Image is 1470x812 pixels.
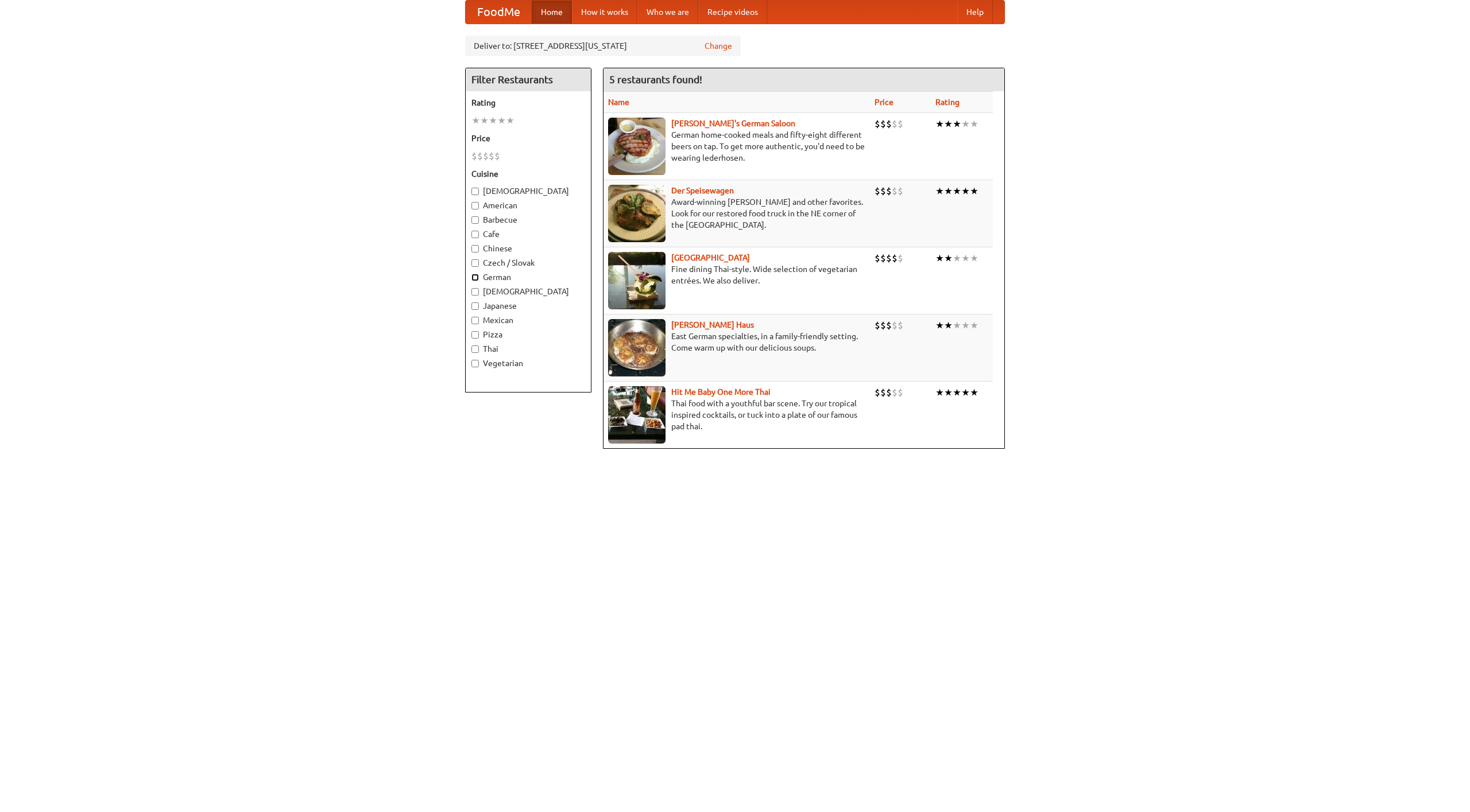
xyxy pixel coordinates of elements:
li: ★ [935,185,944,197]
label: [DEMOGRAPHIC_DATA] [471,185,585,197]
label: American [471,200,585,211]
li: ★ [497,114,506,127]
li: $ [898,252,903,265]
li: ★ [961,185,970,197]
li: $ [875,319,880,332]
li: ★ [961,118,970,130]
p: Thai food with a youthful bar scene. Try our tropical inspired cocktails, or tuck into a plate of... [608,398,865,432]
a: Name [608,98,629,107]
li: $ [898,118,903,130]
li: ★ [935,319,944,332]
p: Fine dining Thai-style. Wide selection of vegetarian entrées. We also deliver. [608,263,865,286]
a: Hit Me Baby One More Thai [671,387,771,397]
input: American [471,202,479,209]
li: $ [892,252,898,265]
li: ★ [471,114,480,127]
li: ★ [489,114,497,127]
input: Vegetarian [471,360,479,367]
li: ★ [944,185,953,197]
li: ★ [970,118,978,130]
li: ★ [944,118,953,130]
li: $ [892,118,898,130]
label: Chinese [471,243,585,254]
li: $ [875,386,880,399]
input: Cafe [471,231,479,238]
li: ★ [953,118,961,130]
li: ★ [944,386,953,399]
li: ★ [953,252,961,265]
img: babythai.jpg [608,386,666,444]
li: ★ [970,386,978,399]
li: $ [892,319,898,332]
li: $ [880,319,886,332]
a: [PERSON_NAME]'s German Saloon [671,119,795,128]
a: [PERSON_NAME] Haus [671,320,754,329]
li: $ [886,252,892,265]
input: Chinese [471,245,479,252]
li: ★ [935,252,944,265]
li: ★ [935,386,944,399]
li: $ [886,118,892,130]
label: German [471,271,585,283]
a: [GEOGRAPHIC_DATA] [671,253,750,262]
label: Czech / Slovak [471,257,585,269]
label: [DEMOGRAPHIC_DATA] [471,286,585,297]
a: Price [875,98,893,107]
li: $ [892,185,898,197]
label: Mexican [471,314,585,326]
a: Der Speisewagen [671,186,734,195]
a: Change [705,40,732,52]
label: Barbecue [471,214,585,226]
a: Rating [935,98,960,107]
input: Barbecue [471,216,479,224]
li: $ [483,150,489,162]
img: speisewagen.jpg [608,185,666,242]
li: ★ [506,114,514,127]
input: Thai [471,345,479,353]
li: ★ [953,185,961,197]
li: $ [898,319,903,332]
input: Japanese [471,302,479,310]
li: ★ [970,319,978,332]
input: Pizza [471,331,479,339]
li: $ [471,150,477,162]
li: $ [886,319,892,332]
label: Pizza [471,329,585,340]
li: $ [892,386,898,399]
li: $ [880,386,886,399]
li: $ [875,118,880,130]
li: ★ [953,319,961,332]
div: Deliver to: [STREET_ADDRESS][US_STATE] [465,36,741,56]
li: ★ [970,252,978,265]
p: East German specialties, in a family-friendly setting. Come warm up with our delicious soups. [608,331,865,353]
a: Help [957,1,993,24]
li: ★ [480,114,489,127]
li: ★ [944,319,953,332]
li: ★ [935,118,944,130]
li: $ [880,118,886,130]
li: $ [477,150,483,162]
h5: Cuisine [471,168,585,180]
li: ★ [944,252,953,265]
img: esthers.jpg [608,118,666,175]
p: German home-cooked meals and fifty-eight different beers on tap. To get more authentic, you'd nee... [608,129,865,164]
li: ★ [961,252,970,265]
a: Home [532,1,572,24]
ng-pluralize: 5 restaurants found! [609,74,702,85]
label: Cafe [471,228,585,240]
li: $ [489,150,494,162]
li: $ [880,185,886,197]
a: Recipe videos [698,1,767,24]
h4: Filter Restaurants [466,68,591,91]
li: ★ [970,185,978,197]
h5: Rating [471,97,585,108]
li: $ [875,252,880,265]
li: $ [898,185,903,197]
a: FoodMe [466,1,532,24]
input: Mexican [471,317,479,324]
input: [DEMOGRAPHIC_DATA] [471,188,479,195]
